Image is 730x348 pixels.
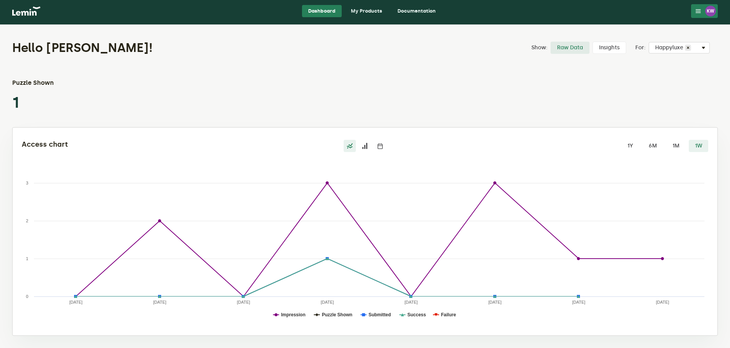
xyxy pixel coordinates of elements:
h2: Access chart [22,140,250,149]
label: For: [635,45,646,51]
button: KW [691,4,718,18]
text: Failure [441,312,456,317]
a: My Products [345,5,388,17]
label: Insights [593,42,626,54]
text: Submitted [368,312,391,317]
label: 6M [643,140,663,152]
label: 1M [666,140,686,152]
img: logo [12,6,40,16]
text: Impression [281,312,305,317]
text: [DATE] [656,300,669,304]
div: KW [705,6,716,16]
text: [DATE] [69,300,82,304]
span: Happyluxe [655,45,685,51]
text: [DATE] [321,300,334,304]
h3: Puzzle Shown [12,78,78,87]
text: [DATE] [237,300,250,304]
text: 0 [26,294,28,299]
text: [DATE] [488,300,502,304]
text: [DATE] [404,300,418,304]
text: [DATE] [572,300,585,304]
label: 1W [689,140,708,152]
text: Puzzle Shown [322,312,352,317]
text: Success [407,312,426,317]
label: 1Y [621,140,640,152]
text: 2 [26,219,28,223]
text: [DATE] [153,300,166,304]
label: Show: [531,45,547,51]
text: 3 [26,181,28,185]
h1: Hello [PERSON_NAME]! [12,40,478,55]
label: Raw Data [551,42,589,54]
p: 1 [12,94,78,112]
a: Dashboard [302,5,342,17]
text: 1 [26,256,28,261]
a: Documentation [391,5,442,17]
